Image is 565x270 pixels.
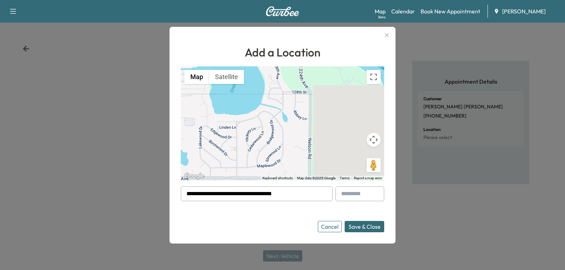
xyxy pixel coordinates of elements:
button: Save & Close [345,221,384,232]
button: Toggle fullscreen view [367,70,381,84]
span: [PERSON_NAME] [502,7,546,16]
button: Show satellite imagery [209,70,244,84]
h1: Add a Location [181,44,384,61]
button: Keyboard shortcuts [262,176,293,181]
button: Cancel [318,221,342,232]
a: Calendar [391,7,415,16]
button: Map camera controls [367,133,381,147]
div: Beta [378,14,386,20]
span: Map data ©2025 Google [297,176,335,180]
img: Curbee Logo [266,6,299,16]
a: MapBeta [375,7,386,16]
a: Book New Appointment [421,7,480,16]
button: Show street map [184,70,209,84]
a: Terms (opens in new tab) [340,176,350,180]
img: Google [183,172,206,181]
a: Open this area in Google Maps (opens a new window) [183,172,206,181]
a: Report a map error [354,176,382,180]
button: Drag Pegman onto the map to open Street View [367,158,381,172]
